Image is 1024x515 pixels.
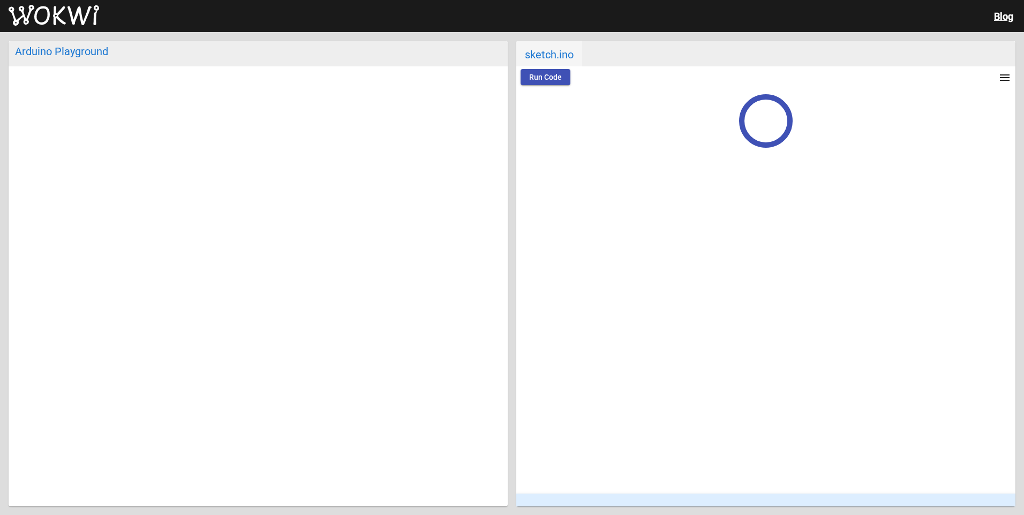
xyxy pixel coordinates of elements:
[529,73,562,81] span: Run Code
[998,71,1011,84] mat-icon: menu
[521,69,570,85] button: Run Code
[516,41,582,66] span: sketch.ino
[994,11,1013,22] a: Blog
[15,45,501,58] div: Arduino Playground
[9,5,99,26] img: Wokwi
